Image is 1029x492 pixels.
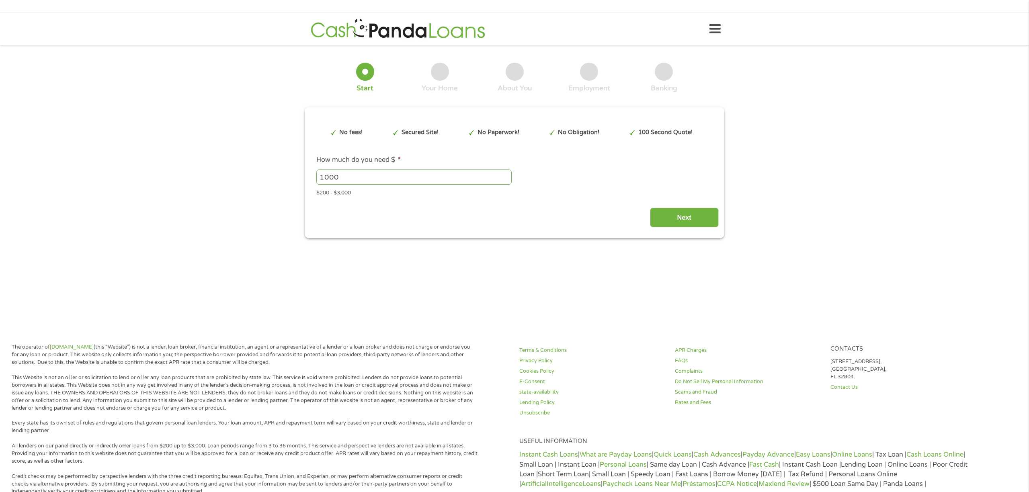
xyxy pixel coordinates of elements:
[675,388,821,396] a: Scams and Fraud
[796,451,830,459] a: Easy Loans
[638,128,693,137] p: 100 Second Quote!
[316,186,713,197] div: $200 - $3,000
[12,419,478,435] p: Every state has its own set of rules and regulations that govern personal loan lenders. Your loan...
[12,442,478,465] p: All lenders on our panel directly or indirectly offer loans from $200 up to $3,000. Loan periods ...
[758,480,810,488] a: Maxlend Review
[519,450,976,489] p: | | | | | | | Tax Loan | | Small Loan | Instant Loan | | Same day Loan | Cash Advance | | Instant...
[547,480,582,488] a: Intelligence
[582,480,601,488] a: Loans
[906,451,963,459] a: Cash Loans Online
[50,344,94,350] a: [DOMAIN_NAME]
[519,378,665,386] a: E-Consent
[339,128,363,137] p: No fees!
[717,480,757,488] a: CCPA Notice
[519,399,665,406] a: Lending Policy
[422,84,458,93] div: Your Home
[519,409,665,417] a: Unsubscribe
[832,451,872,459] a: Online Loans
[830,358,976,381] p: [STREET_ADDRESS], [GEOGRAPHIC_DATA], FL 32804.
[519,347,665,354] a: Terms & Conditions
[498,84,532,93] div: About You
[568,84,610,93] div: Employment
[519,388,665,396] a: state-availability
[478,128,519,137] p: No Paperwork!
[742,451,794,459] a: Payday Advance
[654,451,692,459] a: Quick Loans
[683,480,715,488] a: Préstamos
[651,84,677,93] div: Banking
[308,18,488,41] img: GetLoanNow Logo
[580,451,652,459] a: What are Payday Loans
[675,367,821,375] a: Complaints
[830,384,976,391] a: Contact Us
[12,374,478,412] p: This Website is not an offer or solicitation to lend or offer any loan products that are prohibit...
[603,480,681,488] a: Paycheck Loans Near Me
[675,399,821,406] a: Rates and Fees
[357,84,373,93] div: Start
[675,347,821,354] a: APR Charges
[402,128,439,137] p: Secured Site!
[830,345,976,353] h4: Contacts
[693,451,741,459] a: Cash Advances
[675,378,821,386] a: Do Not Sell My Personal Information
[600,461,647,469] a: Personal Loans
[650,208,719,227] input: Next
[558,128,599,137] p: No Obligation!
[519,451,578,459] a: Instant Cash Loans
[316,156,401,164] label: How much do you need $
[519,357,665,365] a: Privacy Policy
[519,438,976,445] h4: Useful Information
[675,357,821,365] a: FAQs
[12,343,478,366] p: The operator of (this “Website”) is not a lender, loan broker, financial institution, an agent or...
[519,367,665,375] a: Cookies Policy
[749,461,779,469] a: Fast Cash
[521,480,547,488] a: Artificial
